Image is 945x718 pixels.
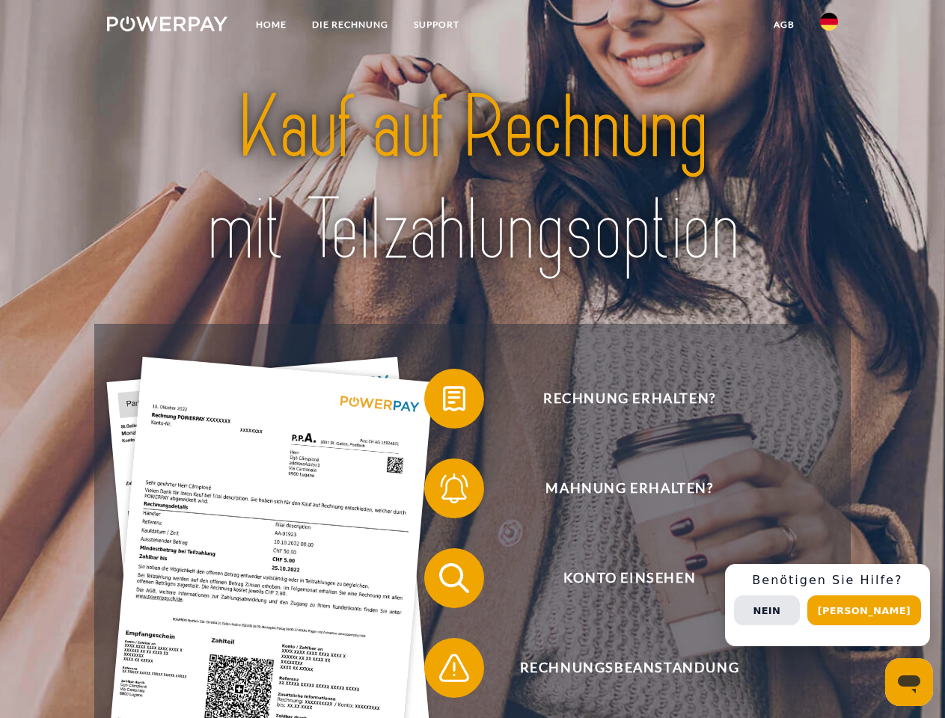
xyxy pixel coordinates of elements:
img: qb_bell.svg [435,470,473,507]
a: Home [243,11,299,38]
a: DIE RECHNUNG [299,11,401,38]
span: Rechnungsbeanstandung [446,638,813,698]
img: logo-powerpay-white.svg [107,16,227,31]
button: [PERSON_NAME] [807,595,921,625]
span: Konto einsehen [446,548,813,608]
span: Mahnung erhalten? [446,458,813,518]
button: Mahnung erhalten? [424,458,813,518]
h3: Benötigen Sie Hilfe? [734,573,921,588]
a: agb [761,11,807,38]
button: Konto einsehen [424,548,813,608]
div: Schnellhilfe [725,564,930,646]
img: qb_search.svg [435,559,473,597]
span: Rechnung erhalten? [446,369,813,429]
iframe: Schaltfläche zum Öffnen des Messaging-Fensters [885,658,933,706]
img: title-powerpay_de.svg [143,72,802,286]
a: SUPPORT [401,11,472,38]
img: qb_warning.svg [435,649,473,687]
button: Nein [734,595,800,625]
img: qb_bill.svg [435,380,473,417]
button: Rechnung erhalten? [424,369,813,429]
img: de [820,13,838,31]
button: Rechnungsbeanstandung [424,638,813,698]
